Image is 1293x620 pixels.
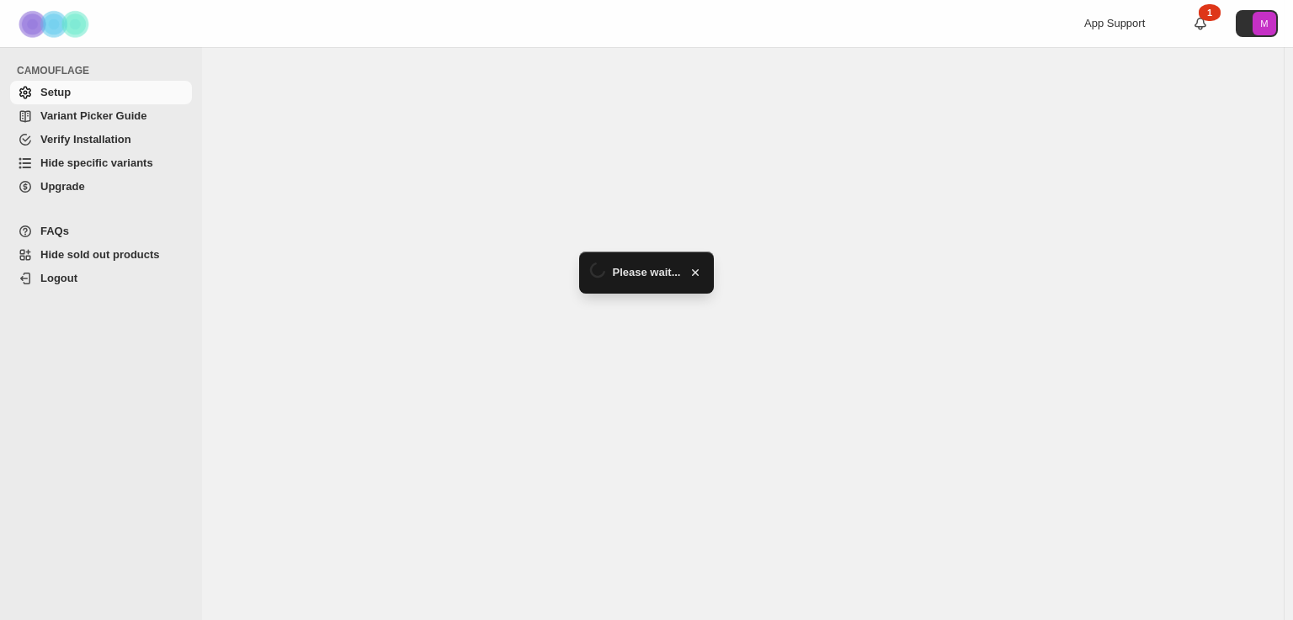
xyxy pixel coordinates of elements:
a: Setup [10,81,192,104]
a: Variant Picker Guide [10,104,192,128]
div: 1 [1199,4,1221,21]
span: Avatar with initials M [1253,12,1276,35]
span: Please wait... [613,264,681,281]
span: Upgrade [40,180,85,193]
img: Camouflage [13,1,98,47]
a: Logout [10,267,192,290]
span: Hide sold out products [40,248,160,261]
span: Setup [40,86,71,98]
button: Avatar with initials M [1236,10,1278,37]
a: Hide sold out products [10,243,192,267]
span: Verify Installation [40,133,131,146]
a: Hide specific variants [10,151,192,175]
a: Verify Installation [10,128,192,151]
span: Logout [40,272,77,284]
span: Variant Picker Guide [40,109,146,122]
text: M [1260,19,1268,29]
a: Upgrade [10,175,192,199]
span: CAMOUFLAGE [17,64,194,77]
span: App Support [1084,17,1145,29]
span: Hide specific variants [40,156,153,169]
span: FAQs [40,225,69,237]
a: 1 [1192,15,1209,32]
a: FAQs [10,220,192,243]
